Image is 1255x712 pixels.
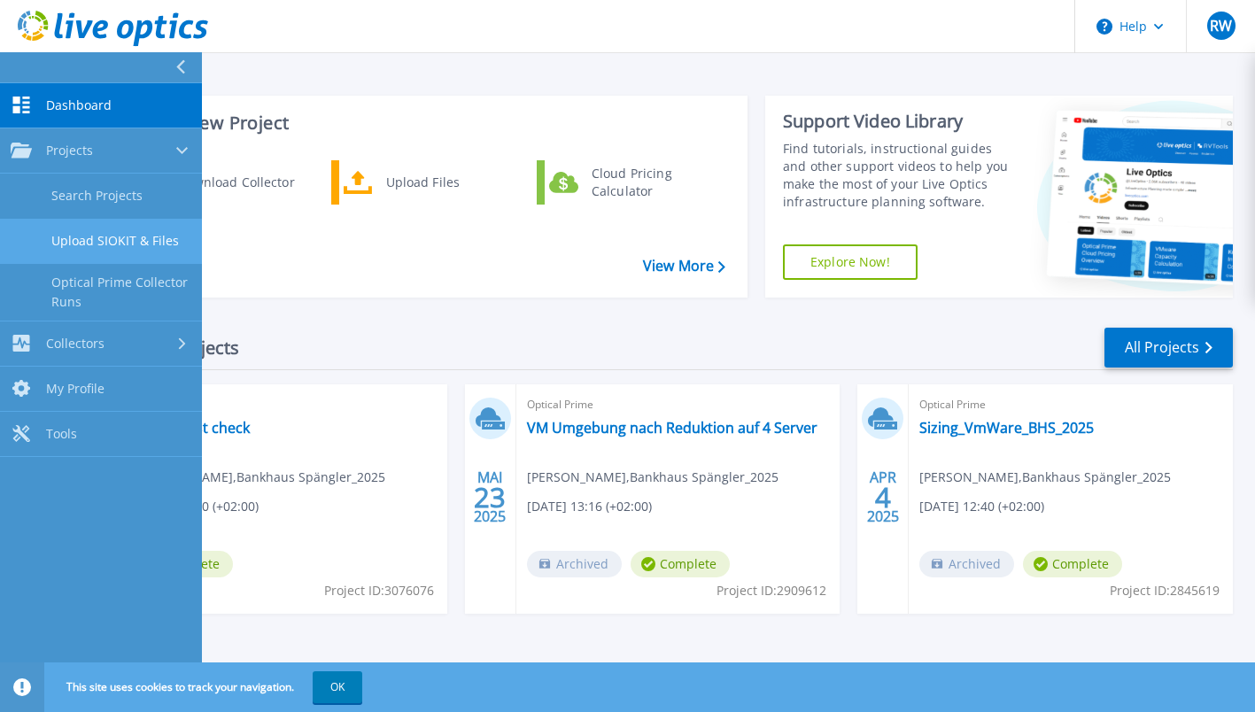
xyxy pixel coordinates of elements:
span: [PERSON_NAME] , Bankhaus Spängler_2025 [527,468,779,487]
a: Explore Now! [783,244,918,280]
span: Projects [46,143,93,159]
span: [PERSON_NAME] , Bankhaus Spängler_2025 [919,468,1171,487]
div: Find tutorials, instructional guides and other support videos to help you make the most of your L... [783,140,1016,211]
div: Download Collector [168,165,302,200]
span: Complete [631,551,730,577]
span: 4 [875,490,891,505]
span: Dashboard [46,97,112,113]
span: 23 [474,490,506,505]
h3: Start a New Project [126,113,724,133]
span: Project ID: 3076076 [324,581,434,600]
span: [PERSON_NAME] , Bankhaus Spängler_2025 [134,468,385,487]
span: This site uses cookies to track your navigation. [49,671,362,703]
span: Optical Prime [527,395,830,414]
span: [DATE] 13:16 (+02:00) [527,497,652,516]
a: 3 ESXI Host check [134,419,250,437]
a: All Projects [1104,328,1233,368]
span: Collectors [46,336,105,352]
span: Complete [1023,551,1122,577]
a: View More [643,258,725,275]
a: Download Collector [125,160,306,205]
a: Cloud Pricing Calculator [537,160,718,205]
a: VM Umgebung nach Reduktion auf 4 Server [527,419,817,437]
a: Sizing_VmWare_BHS_2025 [919,419,1094,437]
span: RW [1210,19,1232,33]
span: Project ID: 2845619 [1110,581,1220,600]
span: Optical Prime [919,395,1222,414]
span: Tools [46,426,77,442]
span: Archived [527,551,622,577]
span: Optical Prime [134,395,437,414]
span: My Profile [46,381,105,397]
div: Support Video Library [783,110,1016,133]
button: OK [313,671,362,703]
div: MAI 2025 [473,465,507,530]
span: [DATE] 12:40 (+02:00) [919,497,1044,516]
span: Project ID: 2909612 [717,581,826,600]
div: Upload Files [377,165,508,200]
span: Archived [919,551,1014,577]
div: APR 2025 [866,465,900,530]
a: Upload Files [331,160,513,205]
div: Cloud Pricing Calculator [583,165,714,200]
